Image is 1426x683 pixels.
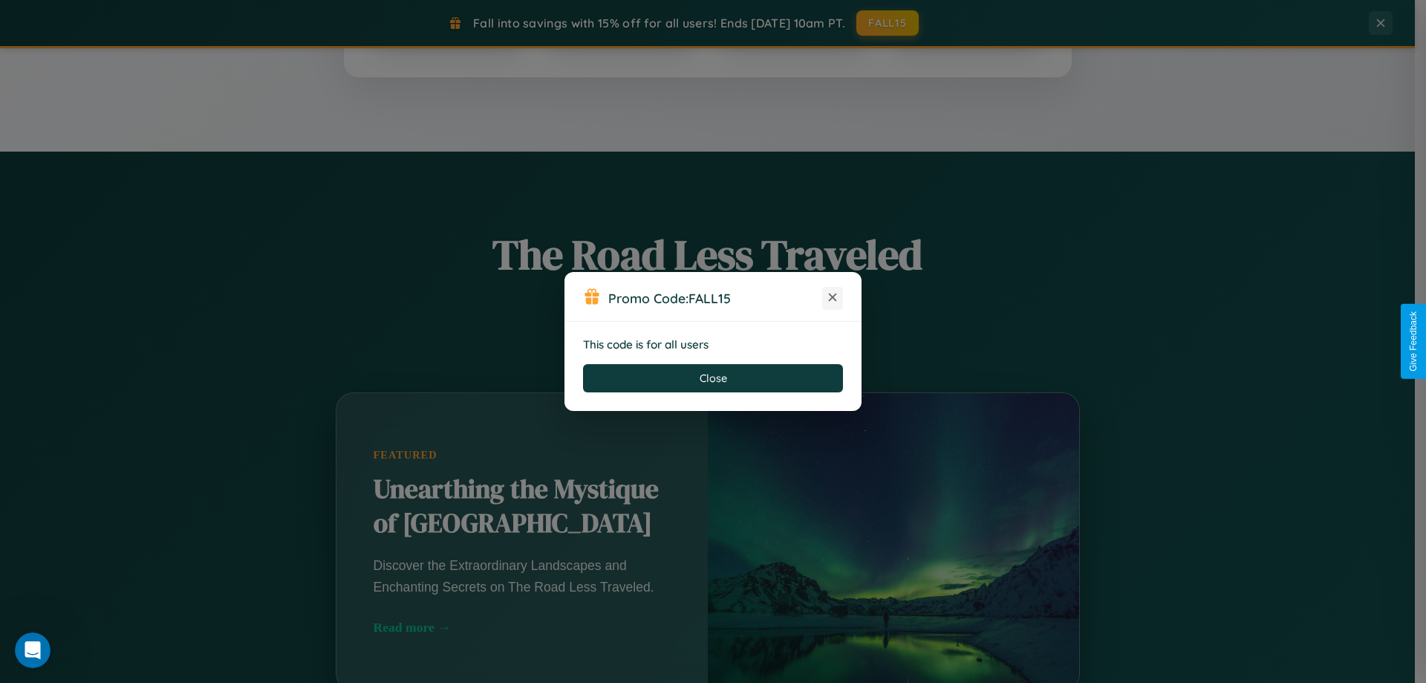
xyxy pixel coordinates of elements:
h3: Promo Code: [608,290,822,306]
div: Give Feedback [1408,311,1419,372]
strong: This code is for all users [583,337,709,352]
b: FALL15 [688,290,731,306]
button: Close [583,364,843,392]
iframe: Intercom live chat [15,632,51,668]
